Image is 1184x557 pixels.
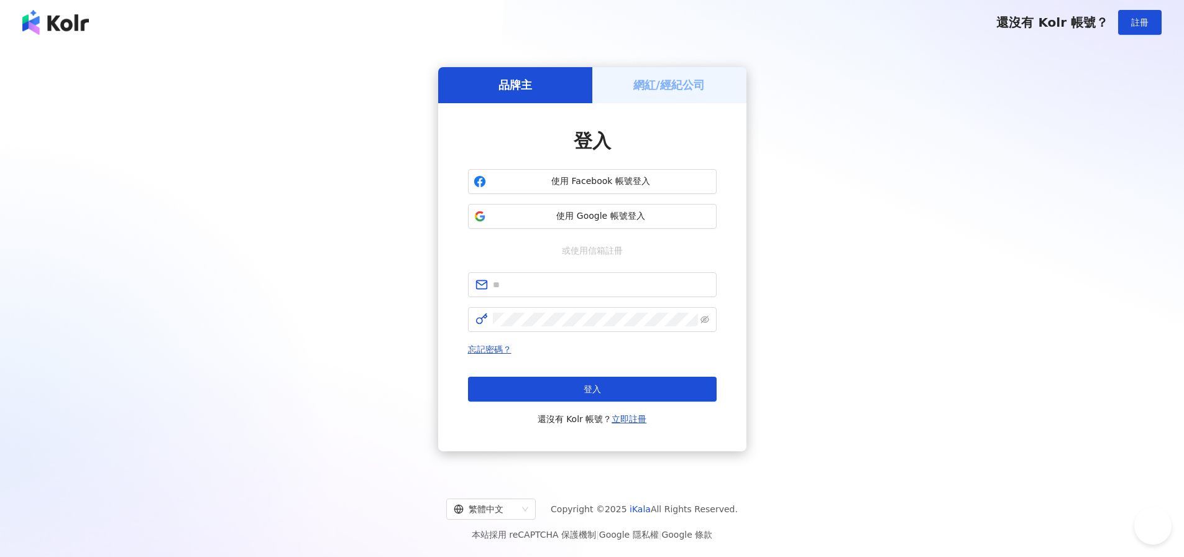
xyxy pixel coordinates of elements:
[22,10,89,35] img: logo
[468,204,717,229] button: 使用 Google 帳號登入
[659,530,662,540] span: |
[661,530,712,540] a: Google 條款
[468,377,717,402] button: 登入
[491,210,711,223] span: 使用 Google 帳號登入
[553,244,631,257] span: 或使用信箱註冊
[491,175,711,188] span: 使用 Facebook 帳號登入
[574,130,611,152] span: 登入
[498,77,532,93] h5: 品牌主
[700,315,709,324] span: eye-invisible
[1131,17,1149,27] span: 註冊
[472,527,712,542] span: 本站採用 reCAPTCHA 保護機制
[630,504,651,514] a: iKala
[1134,518,1172,556] iframe: Toggle Customer Support
[633,77,705,93] h5: 網紅/經紀公司
[551,502,738,517] span: Copyright © 2025 All Rights Reserved.
[1118,10,1162,35] button: 註冊
[584,384,601,394] span: 登入
[454,499,517,519] div: 繁體中文
[996,15,1108,30] span: 還沒有 Kolr 帳號？
[596,530,599,540] span: |
[538,412,647,426] span: 還沒有 Kolr 帳號？
[468,344,512,354] a: 忘記密碼？
[468,169,717,194] button: 使用 Facebook 帳號登入
[599,530,659,540] a: Google 隱私權
[612,414,646,424] a: 立即註冊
